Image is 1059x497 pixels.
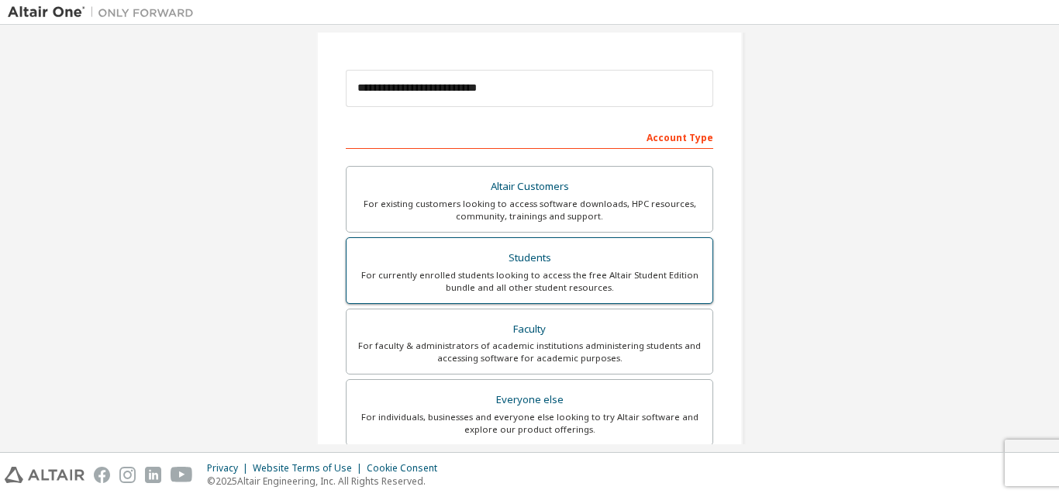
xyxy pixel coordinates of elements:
[356,176,703,198] div: Altair Customers
[356,411,703,436] div: For individuals, businesses and everyone else looking to try Altair software and explore our prod...
[171,467,193,483] img: youtube.svg
[8,5,202,20] img: Altair One
[367,462,447,475] div: Cookie Consent
[356,247,703,269] div: Students
[356,389,703,411] div: Everyone else
[207,462,253,475] div: Privacy
[5,467,85,483] img: altair_logo.svg
[94,467,110,483] img: facebook.svg
[145,467,161,483] img: linkedin.svg
[356,198,703,223] div: For existing customers looking to access software downloads, HPC resources, community, trainings ...
[207,475,447,488] p: © 2025 Altair Engineering, Inc. All Rights Reserved.
[346,124,713,149] div: Account Type
[119,467,136,483] img: instagram.svg
[356,269,703,294] div: For currently enrolled students looking to access the free Altair Student Edition bundle and all ...
[356,340,703,364] div: For faculty & administrators of academic institutions administering students and accessing softwa...
[253,462,367,475] div: Website Terms of Use
[356,319,703,340] div: Faculty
